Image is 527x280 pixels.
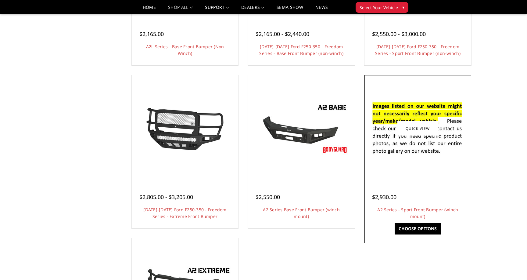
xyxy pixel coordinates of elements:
[133,77,237,180] a: 2017-2022 Ford F250-350 - Freedom Series - Extreme Front Bumper 2017-2022 Ford F250-350 - Freedom...
[241,5,264,14] a: Dealers
[375,44,461,56] a: [DATE]-[DATE] Ford F250-350 - Freedom Series - Sport Front Bumper (non-winch)
[360,4,398,11] span: Select Your Vehicle
[143,207,226,219] a: [DATE]-[DATE] Ford F250-350 - Freedom Series - Extreme Front Bumper
[315,5,328,14] a: News
[259,44,343,56] a: [DATE]-[DATE] Ford F250-350 - Freedom Series - Base Front Bumper (non-winch)
[249,77,353,180] a: A2 Series Base Front Bumper (winch mount) A2 Series Base Front Bumper (winch mount)
[356,2,408,13] button: Select Your Vehicle
[143,5,156,14] a: Home
[372,30,426,38] span: $2,550.00 - $3,000.00
[205,5,229,14] a: Support
[366,77,470,180] a: A2 Series - Sport Front Bumper (winch mount) A2 Series - Sport Front Bumper (winch mount)
[395,223,441,235] a: Choose Options
[139,193,193,201] span: $2,805.00 - $3,205.00
[168,5,193,14] a: shop all
[377,207,458,219] a: A2 Series - Sport Front Bumper (winch mount)
[369,95,467,162] img: A2 Series - Sport Front Bumper (winch mount)
[146,44,224,56] a: A2L Series - Base Front Bumper (Non Winch)
[372,193,396,201] span: $2,930.00
[256,193,280,201] span: $2,550.00
[277,5,303,14] a: SEMA Show
[397,122,438,136] a: Quick view
[263,207,340,219] a: A2 Series Base Front Bumper (winch mount)
[139,30,164,38] span: $2,165.00
[256,30,309,38] span: $2,165.00 - $2,440.00
[402,4,404,10] span: ▾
